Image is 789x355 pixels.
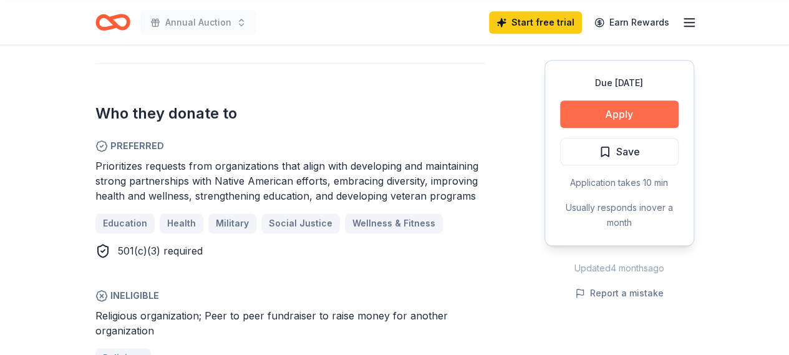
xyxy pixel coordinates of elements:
[269,216,332,231] span: Social Justice
[345,213,443,233] a: Wellness & Fitness
[95,213,155,233] a: Education
[560,138,679,165] button: Save
[165,15,231,30] span: Annual Auction
[587,11,677,34] a: Earn Rewards
[261,213,340,233] a: Social Justice
[216,216,249,231] span: Military
[208,213,256,233] a: Military
[560,100,679,128] button: Apply
[575,286,664,301] button: Report a mistake
[489,11,582,34] a: Start free trial
[95,309,448,337] span: Religious organization; Peer to peer fundraiser to raise money for another organization
[560,200,679,230] div: Usually responds in over a month
[167,216,196,231] span: Health
[95,288,485,303] span: Ineligible
[616,143,640,160] span: Save
[560,175,679,190] div: Application takes 10 min
[95,7,130,37] a: Home
[140,10,256,35] button: Annual Auction
[103,216,147,231] span: Education
[545,261,694,276] div: Updated 4 months ago
[118,245,203,257] span: 501(c)(3) required
[95,104,485,124] h2: Who they donate to
[95,139,485,153] span: Preferred
[352,216,435,231] span: Wellness & Fitness
[95,160,478,202] span: Prioritizes requests from organizations that align with developing and maintaining strong partner...
[160,213,203,233] a: Health
[560,75,679,90] div: Due [DATE]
